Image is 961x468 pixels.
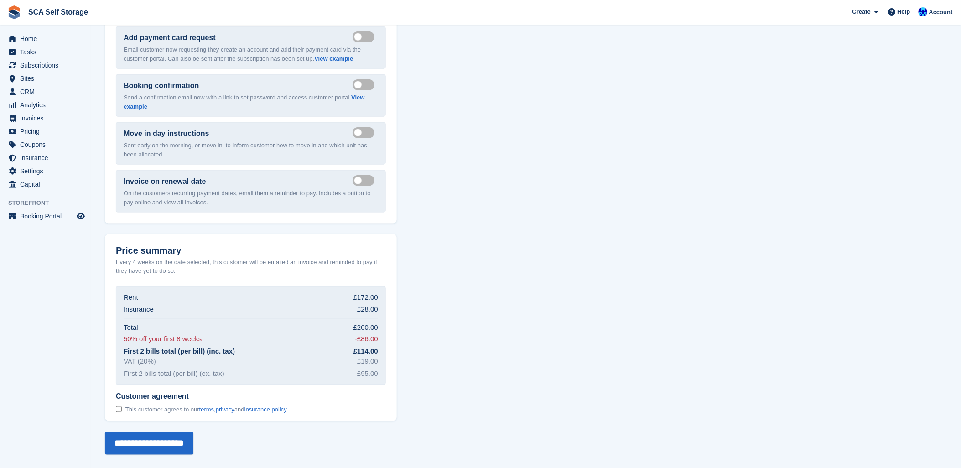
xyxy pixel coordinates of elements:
[124,128,209,139] label: Move in day instructions
[116,392,288,401] span: Customer agreement
[124,45,378,63] p: Email customer now requesting they create an account and add their payment card via the customer ...
[244,406,286,413] a: insurance policy
[5,85,86,98] a: menu
[20,178,75,191] span: Capital
[5,125,86,138] a: menu
[353,36,378,37] label: Send payment card request email
[353,84,378,85] label: Send booking confirmation email
[353,322,378,333] div: £200.00
[5,165,86,177] a: menu
[124,32,216,43] label: Add payment card request
[8,198,91,208] span: Storefront
[20,46,75,58] span: Tasks
[353,180,378,181] label: Send manual payment invoice email
[353,132,378,133] label: Send move in day email
[124,141,378,159] p: Sent early on the morning, or move in, to inform customer how to move in and which unit has been ...
[20,151,75,164] span: Insurance
[20,112,75,125] span: Invoices
[124,357,156,367] div: VAT (20%)
[929,8,953,17] span: Account
[75,211,86,222] a: Preview store
[216,406,234,413] a: privacy
[355,334,378,345] div: -£86.00
[124,189,378,207] p: On the customers recurring payment dates, email them a reminder to pay. Includes a button to pay ...
[5,72,86,85] a: menu
[125,406,288,414] span: This customer agrees to our , and .
[20,72,75,85] span: Sites
[124,334,202,345] div: 50% off your first 8 weeks
[124,93,378,111] p: Send a confirmation email now with a link to set password and access customer portal.
[5,178,86,191] a: menu
[7,5,21,19] img: stora-icon-8386f47178a22dfd0bd8f6a31ec36ba5ce8667c1dd55bd0f319d3a0aa187defe.svg
[124,304,154,315] div: Insurance
[5,112,86,125] a: menu
[353,292,378,303] div: £172.00
[5,99,86,111] a: menu
[5,32,86,45] a: menu
[20,125,75,138] span: Pricing
[124,176,206,187] label: Invoice on renewal date
[124,80,199,91] label: Booking confirmation
[357,357,378,367] div: £19.00
[124,347,235,357] div: First 2 bills total (per bill) (inc. tax)
[5,138,86,151] a: menu
[20,210,75,223] span: Booking Portal
[20,165,75,177] span: Settings
[357,369,378,380] div: £95.00
[116,406,122,412] input: Customer agreement This customer agrees to ourterms,privacyandinsurance policy.
[20,138,75,151] span: Coupons
[124,94,365,110] a: View example
[20,85,75,98] span: CRM
[20,32,75,45] span: Home
[124,369,224,380] div: First 2 bills total (per bill) (ex. tax)
[852,7,871,16] span: Create
[20,99,75,111] span: Analytics
[116,245,386,256] h2: Price summary
[919,7,928,16] img: Kelly Neesham
[25,5,92,20] a: SCA Self Storage
[5,210,86,223] a: menu
[357,304,378,315] div: £28.00
[898,7,910,16] span: Help
[5,59,86,72] a: menu
[5,46,86,58] a: menu
[124,292,138,303] div: Rent
[199,406,214,413] a: terms
[116,258,386,276] p: Every 4 weeks on the date selected, this customer will be emailed an invoice and reminded to pay ...
[20,59,75,72] span: Subscriptions
[314,55,353,62] a: View example
[124,322,138,333] div: Total
[353,347,378,357] div: £114.00
[5,151,86,164] a: menu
